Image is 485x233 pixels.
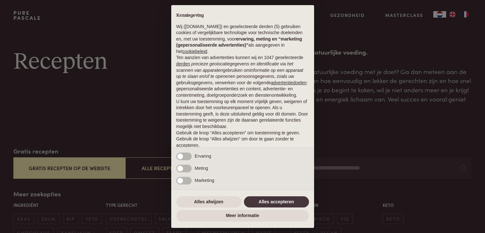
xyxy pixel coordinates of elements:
span: Marketing [195,178,214,183]
em: precieze geolocatiegegevens en identificatie via het scannen van apparaten [176,61,293,73]
span: Meting [195,166,208,171]
button: advertentiedoelen [271,80,306,86]
button: Alles accepteren [244,196,309,208]
strong: ervaring, meting en “marketing (gepersonaliseerde advertenties)” [176,36,302,48]
a: cookiebeleid [182,49,207,54]
h2: Kennisgeving [176,13,309,19]
p: U kunt uw toestemming op elk moment vrijelijk geven, weigeren of intrekken door het voorkeurenpan... [176,99,309,130]
span: Ervaring [195,154,211,159]
button: derden [176,61,190,67]
em: informatie op een apparaat op te slaan en/of te openen [176,68,304,79]
p: Ten aanzien van advertenties kunnen wij en 1047 geselecteerde gebruiken om en persoonsgegevens, z... [176,55,309,98]
p: Wij ([DOMAIN_NAME]) en geselecteerde derden (5) gebruiken cookies of vergelijkbare technologie vo... [176,24,309,55]
button: Meer informatie [176,210,309,222]
p: Gebruik de knop “Alles accepteren” om toestemming te geven. Gebruik de knop “Alles afwijzen” om d... [176,130,309,149]
button: Alles afwijzen [176,196,241,208]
